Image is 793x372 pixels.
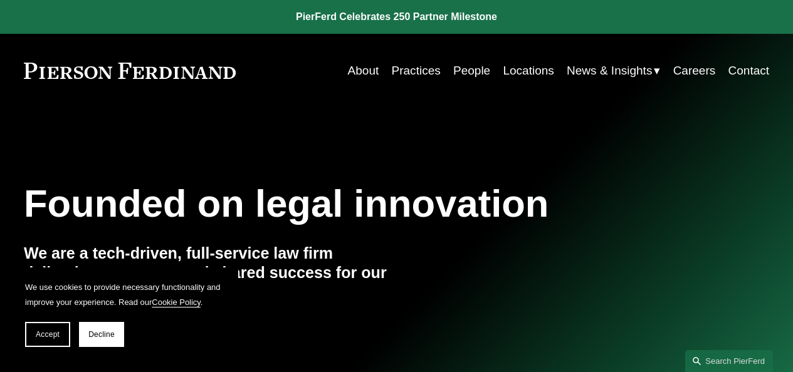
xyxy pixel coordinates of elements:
[685,350,773,372] a: Search this site
[152,297,201,307] a: Cookie Policy
[13,267,238,359] section: Cookie banner
[25,280,226,309] p: We use cookies to provide necessary functionality and improve your experience. Read our .
[25,322,70,347] button: Accept
[392,59,441,83] a: Practices
[567,60,652,81] span: News & Insights
[79,322,124,347] button: Decline
[503,59,554,83] a: Locations
[728,59,770,83] a: Contact
[348,59,379,83] a: About
[36,330,60,339] span: Accept
[673,59,716,83] a: Careers
[453,59,490,83] a: People
[24,244,397,304] h4: We are a tech-driven, full-service law firm delivering outcomes and shared success for our global...
[24,182,645,225] h1: Founded on legal innovation
[88,330,115,339] span: Decline
[567,59,660,83] a: folder dropdown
